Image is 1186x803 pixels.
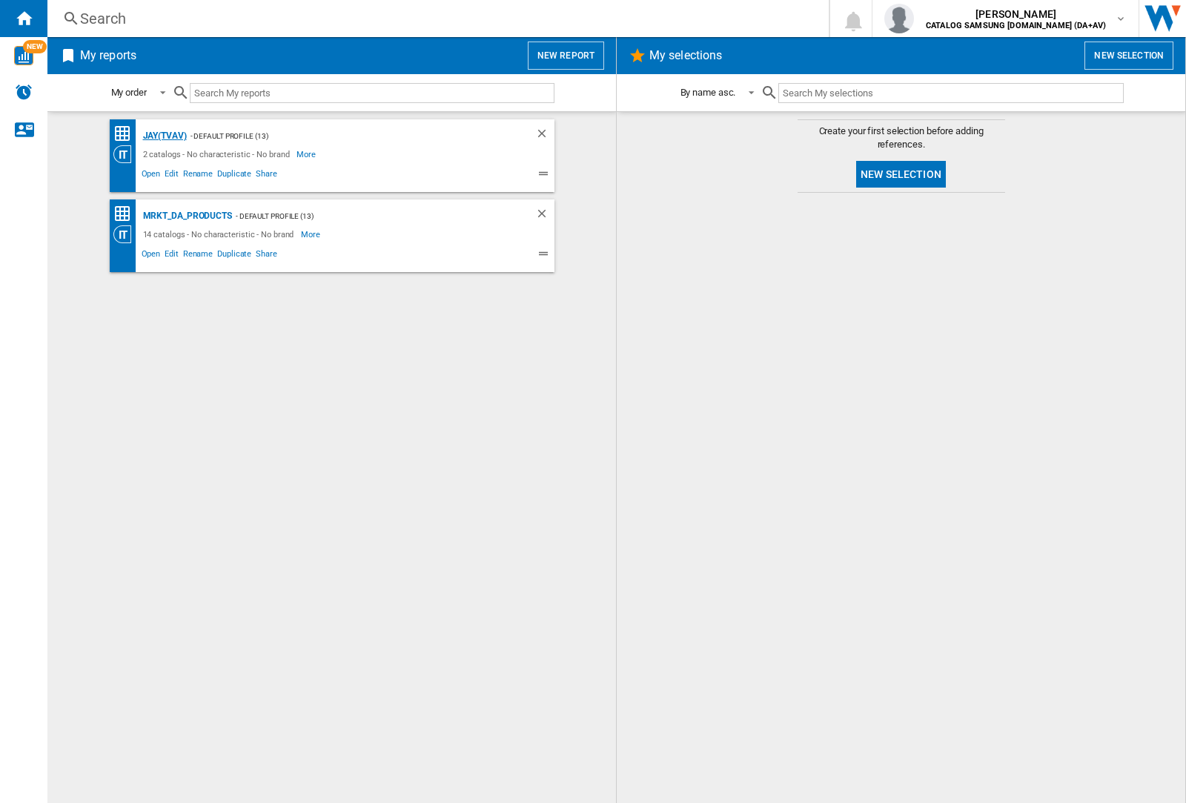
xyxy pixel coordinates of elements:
[139,207,232,225] div: MRKT_DA_PRODUCTS
[296,145,318,163] span: More
[215,167,254,185] span: Duplicate
[884,4,914,33] img: profile.jpg
[778,83,1123,103] input: Search My selections
[181,167,215,185] span: Rename
[190,83,554,103] input: Search My reports
[139,145,297,163] div: 2 catalogs - No characteristic - No brand
[254,247,279,265] span: Share
[77,42,139,70] h2: My reports
[535,127,554,145] div: Delete
[528,42,604,70] button: New report
[139,247,163,265] span: Open
[215,247,254,265] span: Duplicate
[23,40,47,53] span: NEW
[113,225,139,243] div: Category View
[798,125,1005,151] span: Create your first selection before adding references.
[232,207,506,225] div: - Default profile (13)
[113,145,139,163] div: Category View
[162,167,181,185] span: Edit
[139,167,163,185] span: Open
[113,125,139,143] div: Price Matrix
[187,127,506,145] div: - Default profile (13)
[926,7,1106,22] span: [PERSON_NAME]
[139,127,187,145] div: JAY(TVAV)
[15,83,33,101] img: alerts-logo.svg
[111,87,147,98] div: My order
[80,8,790,29] div: Search
[856,161,946,188] button: New selection
[162,247,181,265] span: Edit
[926,21,1106,30] b: CATALOG SAMSUNG [DOMAIN_NAME] (DA+AV)
[139,225,302,243] div: 14 catalogs - No characteristic - No brand
[680,87,736,98] div: By name asc.
[301,225,322,243] span: More
[535,207,554,225] div: Delete
[113,205,139,223] div: Price Matrix
[254,167,279,185] span: Share
[181,247,215,265] span: Rename
[14,46,33,65] img: wise-card.svg
[646,42,725,70] h2: My selections
[1084,42,1173,70] button: New selection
